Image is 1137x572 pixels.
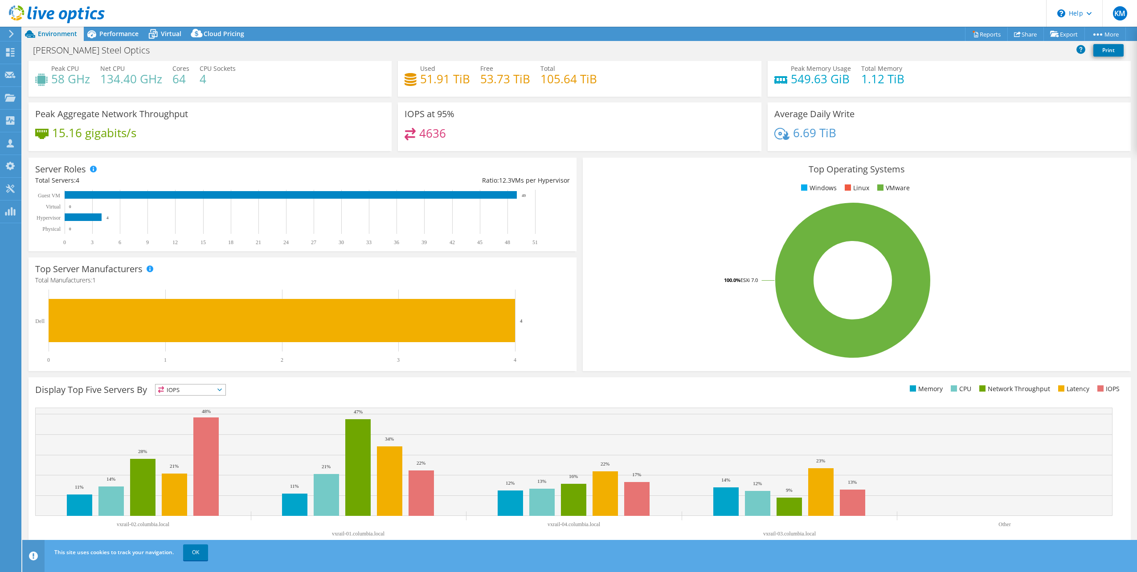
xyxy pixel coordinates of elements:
text: 39 [421,239,427,245]
text: 9% [786,487,793,493]
tspan: 100.0% [724,277,740,283]
text: 9 [146,239,149,245]
text: 42 [450,239,455,245]
text: 47% [354,409,363,414]
a: Print [1093,44,1124,57]
text: 17% [632,472,641,477]
span: Net CPU [100,64,125,73]
span: Cores [172,64,189,73]
h4: Total Manufacturers: [35,275,570,285]
text: Physical [42,226,61,232]
span: Cloud Pricing [204,29,244,38]
li: Linux [843,183,869,193]
text: 49 [522,193,526,198]
text: 51 [532,239,538,245]
a: More [1084,27,1126,41]
li: Memory [908,384,943,394]
text: Hypervisor [37,215,61,221]
text: 12 [172,239,178,245]
h1: [PERSON_NAME] Steel Optics [29,45,164,55]
text: 16% [569,474,578,479]
text: 11% [290,483,299,489]
text: 14% [721,477,730,482]
a: Share [1007,27,1044,41]
text: 4 [106,216,109,220]
text: vxrail-02.columbia.local [117,521,170,527]
text: Other [998,521,1010,527]
a: Export [1043,27,1085,41]
text: Dell [35,318,45,324]
text: 45 [477,239,483,245]
h3: Server Roles [35,164,86,174]
h4: 15.16 gigabits/s [52,128,136,138]
li: Latency [1056,384,1089,394]
span: Performance [99,29,139,38]
text: Guest VM [38,192,60,199]
span: 12.3 [499,176,511,184]
a: Reports [965,27,1008,41]
span: Used [420,64,435,73]
h4: 105.64 TiB [540,74,597,84]
text: 6 [119,239,121,245]
span: Peak Memory Usage [791,64,851,73]
text: vxrail-03.columbia.local [763,531,816,537]
text: 18 [228,239,233,245]
h4: 51.91 TiB [420,74,470,84]
text: 11% [75,484,84,490]
h4: 58 GHz [51,74,90,84]
h4: 6.69 TiB [793,128,836,138]
h4: 549.63 GiB [791,74,851,84]
text: Virtual [46,204,61,210]
tspan: ESXi 7.0 [740,277,758,283]
h4: 53.73 TiB [480,74,530,84]
div: Total Servers: [35,176,303,185]
svg: \n [1057,9,1065,17]
text: 1 [164,357,167,363]
li: Network Throughput [977,384,1050,394]
li: IOPS [1095,384,1120,394]
text: 23% [816,458,825,463]
text: 4 [514,357,516,363]
h3: Average Daily Write [774,109,855,119]
text: 30 [339,239,344,245]
text: 21% [322,464,331,469]
h4: 134.40 GHz [100,74,162,84]
text: 22% [417,460,425,466]
li: CPU [949,384,971,394]
text: 12% [506,480,515,486]
text: 22% [601,461,609,466]
h4: 1.12 TiB [861,74,904,84]
span: 4 [76,176,79,184]
li: Windows [799,183,837,193]
text: 13% [848,479,857,485]
text: vxrail-04.columbia.local [548,521,601,527]
text: 21 [256,239,261,245]
text: 24 [283,239,289,245]
text: 33 [366,239,372,245]
span: IOPS [155,384,225,395]
text: 13% [537,478,546,484]
div: Ratio: VMs per Hypervisor [303,176,570,185]
text: 4 [520,318,523,323]
text: 2 [281,357,283,363]
text: 21% [170,463,179,469]
text: 0 [69,227,71,231]
span: 1 [92,276,96,284]
text: 12% [753,481,762,486]
text: 3 [397,357,400,363]
span: Peak CPU [51,64,79,73]
span: Total Memory [861,64,902,73]
text: 36 [394,239,399,245]
text: 0 [63,239,66,245]
span: Virtual [161,29,181,38]
h3: Top Server Manufacturers [35,264,143,274]
text: 28% [138,449,147,454]
span: KM [1113,6,1127,20]
text: 34% [385,436,394,441]
span: CPU Sockets [200,64,236,73]
span: Environment [38,29,77,38]
span: This site uses cookies to track your navigation. [54,548,174,556]
h4: 4 [200,74,236,84]
li: VMware [875,183,910,193]
h3: IOPS at 95% [405,109,454,119]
